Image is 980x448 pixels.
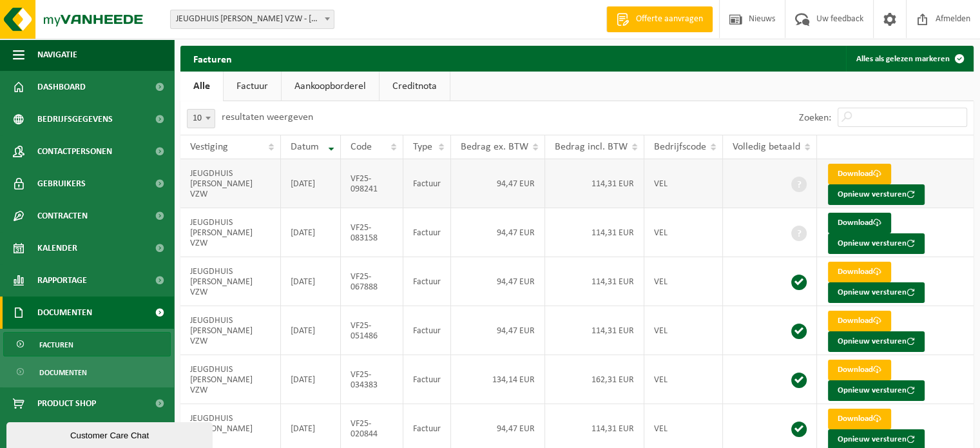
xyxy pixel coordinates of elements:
span: Contactpersonen [37,135,112,168]
a: Download [828,409,891,429]
span: Bedrag incl. BTW [555,142,628,152]
a: Documenten [3,360,171,384]
td: 114,31 EUR [545,257,644,306]
a: Creditnota [380,72,450,101]
td: Factuur [403,306,451,355]
td: VEL [644,306,723,355]
td: [DATE] [281,257,341,306]
td: JEUGDHUIS [PERSON_NAME] VZW [180,208,281,257]
iframe: chat widget [6,420,215,448]
td: [DATE] [281,355,341,404]
td: JEUGDHUIS [PERSON_NAME] VZW [180,355,281,404]
span: Bedrijfscode [654,142,706,152]
span: Product Shop [37,387,96,420]
td: 162,31 EUR [545,355,644,404]
span: JEUGDHUIS SCHELLE VZW - SCHELLE [170,10,334,29]
td: VF25-034383 [341,355,403,404]
td: VF25-098241 [341,159,403,208]
span: Bedrijfsgegevens [37,103,113,135]
a: Aankoopborderel [282,72,379,101]
td: 114,31 EUR [545,208,644,257]
td: [DATE] [281,208,341,257]
span: Type [413,142,432,152]
td: JEUGDHUIS [PERSON_NAME] VZW [180,159,281,208]
label: Zoeken: [799,113,831,123]
button: Alles als gelezen markeren [846,46,972,72]
span: Documenten [39,360,87,385]
td: JEUGDHUIS [PERSON_NAME] VZW [180,257,281,306]
a: Download [828,262,891,282]
button: Opnieuw versturen [828,331,925,352]
span: Navigatie [37,39,77,71]
a: Download [828,360,891,380]
td: [DATE] [281,159,341,208]
span: Documenten [37,297,92,329]
span: Facturen [39,333,73,357]
span: Offerte aanvragen [633,13,706,26]
a: Download [828,164,891,184]
td: 94,47 EUR [451,159,545,208]
span: Gebruikers [37,168,86,200]
td: VEL [644,208,723,257]
a: Offerte aanvragen [606,6,713,32]
td: 114,31 EUR [545,306,644,355]
span: Bedrag ex. BTW [461,142,528,152]
button: Opnieuw versturen [828,233,925,254]
td: Factuur [403,257,451,306]
td: Factuur [403,208,451,257]
td: VF25-051486 [341,306,403,355]
a: Download [828,311,891,331]
button: Opnieuw versturen [828,380,925,401]
span: 10 [187,109,215,128]
td: VF25-067888 [341,257,403,306]
td: VEL [644,355,723,404]
td: VEL [644,159,723,208]
td: Factuur [403,159,451,208]
span: Kalender [37,232,77,264]
td: 94,47 EUR [451,257,545,306]
td: [DATE] [281,306,341,355]
td: VEL [644,257,723,306]
td: 94,47 EUR [451,306,545,355]
td: 94,47 EUR [451,208,545,257]
a: Facturen [3,332,171,356]
td: 134,14 EUR [451,355,545,404]
a: Factuur [224,72,281,101]
span: 10 [187,110,215,128]
a: Alle [180,72,223,101]
span: Code [351,142,372,152]
span: Rapportage [37,264,87,297]
td: VF25-083158 [341,208,403,257]
span: Dashboard [37,71,86,103]
span: Datum [291,142,319,152]
label: resultaten weergeven [222,112,313,122]
h2: Facturen [180,46,245,71]
span: JEUGDHUIS SCHELLE VZW - SCHELLE [171,10,334,28]
span: Vestiging [190,142,228,152]
td: 114,31 EUR [545,159,644,208]
span: Volledig betaald [733,142,800,152]
td: Factuur [403,355,451,404]
button: Opnieuw versturen [828,184,925,205]
span: Contracten [37,200,88,232]
td: JEUGDHUIS [PERSON_NAME] VZW [180,306,281,355]
button: Opnieuw versturen [828,282,925,303]
a: Download [828,213,891,233]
